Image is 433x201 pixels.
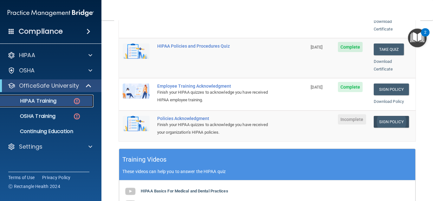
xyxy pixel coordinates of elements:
iframe: Drift Widget Chat Controller [323,156,425,181]
div: Finish your HIPAA quizzes to acknowledge you have received HIPAA employee training. [157,89,275,104]
a: Sign Policy [374,84,409,95]
h5: Training Videos [122,154,167,165]
span: Complete [338,42,363,52]
h4: Compliance [19,27,63,36]
p: OSHA [19,67,35,74]
span: [DATE] [311,45,323,50]
a: Download Policy [374,99,404,104]
a: Privacy Policy [42,174,71,181]
p: OfficeSafe University [19,82,79,90]
div: Policies Acknowledgment [157,116,275,121]
p: Continuing Education [4,128,91,135]
span: Ⓒ Rectangle Health 2024 [8,183,60,190]
p: OSHA Training [4,113,55,119]
div: HIPAA Policies and Procedures Quiz [157,44,275,49]
p: These videos can help you to answer the HIPAA quiz [122,169,412,174]
a: Settings [8,143,92,151]
a: HIPAA [8,51,92,59]
a: Download Certificate [374,19,393,31]
a: OfficeSafe University [8,82,92,90]
img: danger-circle.6113f641.png [73,112,81,120]
a: Download Certificate [374,59,393,71]
a: Terms of Use [8,174,35,181]
div: Finish your HIPAA quizzes to acknowledge you have received your organization’s HIPAA policies. [157,121,275,136]
div: 2 [424,32,426,41]
b: HIPAA Basics For Medical and Dental Practices [141,189,228,193]
p: HIPAA [19,51,35,59]
a: OSHA [8,67,92,74]
div: Employee Training Acknowledgment [157,84,275,89]
p: HIPAA Training [4,98,56,104]
span: Complete [338,82,363,92]
button: Take Quiz [374,44,404,55]
img: PMB logo [8,7,94,19]
a: Sign Policy [374,116,409,128]
span: [DATE] [311,85,323,90]
span: Incomplete [338,114,366,124]
button: Open Resource Center, 2 new notifications [408,29,427,47]
img: danger-circle.6113f641.png [73,97,81,105]
p: Settings [19,143,42,151]
img: gray_youtube_icon.38fcd6cc.png [124,185,137,198]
